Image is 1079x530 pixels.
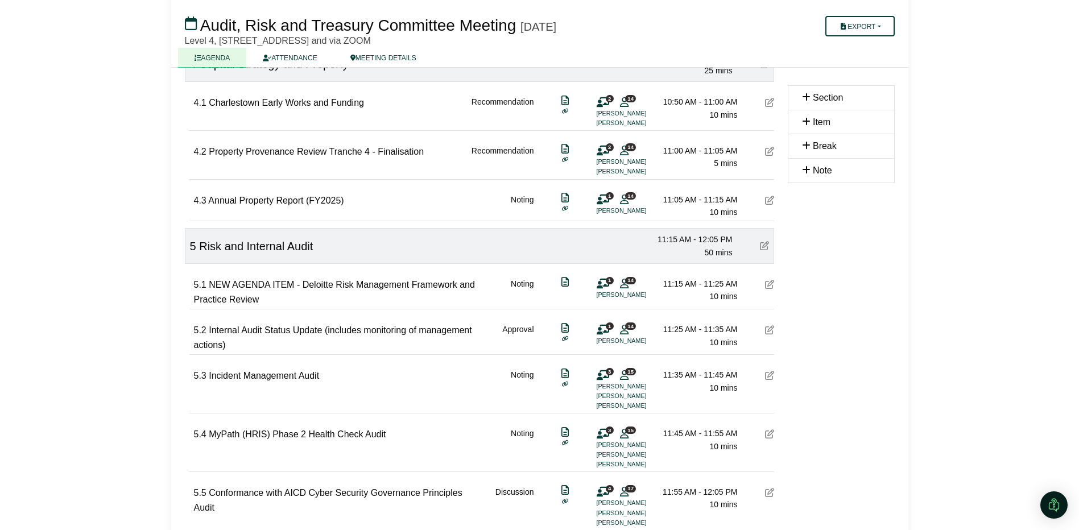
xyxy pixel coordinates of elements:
span: 15 [625,427,636,434]
span: 1 [606,322,614,330]
span: Incident Management Audit [209,371,319,380]
span: Break [813,141,837,151]
div: 11:15 AM - 11:25 AM [658,278,738,290]
span: 2 [606,95,614,102]
span: 4.1 [194,98,206,107]
li: [PERSON_NAME] [597,382,682,391]
div: Recommendation [472,96,534,128]
div: 11:55 AM - 12:05 PM [658,486,738,498]
span: 3 [606,368,614,375]
span: Annual Property Report (FY2025) [208,196,344,205]
button: Export [825,16,894,36]
li: [PERSON_NAME] [597,391,682,401]
span: 15 [625,368,636,375]
span: 5.1 [194,280,206,289]
div: Open Intercom Messenger [1040,491,1068,519]
div: Noting [511,278,534,307]
span: MyPath (HRIS) Phase 2 Health Check Audit [209,429,386,439]
a: MEETING DETAILS [334,48,433,68]
span: 14 [625,95,636,102]
span: Risk and Internal Audit [199,240,313,252]
div: 11:15 AM - 12:05 PM [653,233,733,246]
span: 5 [190,240,196,252]
span: 10 mins [709,442,737,451]
div: Approval [502,323,534,352]
li: [PERSON_NAME] [597,498,682,508]
span: 4.2 [194,147,206,156]
span: Audit, Risk and Treasury Committee Meeting [200,16,516,34]
span: Capital Strategy and Property [199,58,348,71]
span: 4 [190,58,196,71]
div: 10:50 AM - 11:00 AM [658,96,738,108]
div: 11:00 AM - 11:05 AM [658,144,738,157]
span: Internal Audit Status Update (includes monitoring of management actions) [194,325,472,350]
span: 10 mins [709,338,737,347]
div: 11:05 AM - 11:15 AM [658,193,738,206]
span: 14 [625,192,636,200]
li: [PERSON_NAME] [597,518,682,528]
li: [PERSON_NAME] [597,440,682,450]
li: [PERSON_NAME] [597,508,682,518]
span: 14 [625,143,636,151]
li: [PERSON_NAME] [597,118,682,128]
span: Conformance with AICD Cyber Security Governance Principles Audit [194,488,462,512]
div: Noting [511,427,534,469]
span: 14 [625,322,636,330]
div: Recommendation [472,144,534,177]
span: 5 mins [714,159,737,168]
li: [PERSON_NAME] [597,109,682,118]
li: [PERSON_NAME] [597,450,682,459]
div: 11:45 AM - 11:55 AM [658,427,738,440]
span: 10 mins [709,208,737,217]
span: NEW AGENDA ITEM - Deloitte Risk Management Framework and Practice Review [194,280,475,304]
a: AGENDA [178,48,247,68]
span: Item [813,117,830,127]
span: 17 [625,485,636,492]
li: [PERSON_NAME] [597,401,682,411]
span: 10 mins [709,292,737,301]
span: 5.2 [194,325,206,335]
span: Section [813,93,843,102]
li: [PERSON_NAME] [597,290,682,300]
span: 4.3 [194,196,206,205]
span: 4 [606,485,614,492]
span: 3 [606,427,614,434]
span: 5.4 [194,429,206,439]
span: Charlestown Early Works and Funding [209,98,364,107]
div: [DATE] [520,20,556,34]
span: 5.3 [194,371,206,380]
li: [PERSON_NAME] [597,167,682,176]
span: 50 mins [704,248,732,257]
div: Noting [511,368,534,411]
a: ATTENDANCE [246,48,333,68]
span: 1 [606,192,614,200]
li: [PERSON_NAME] [597,157,682,167]
span: 10 mins [709,383,737,392]
span: 14 [625,277,636,284]
div: 11:35 AM - 11:45 AM [658,368,738,381]
span: 25 mins [704,66,732,75]
li: [PERSON_NAME] [597,336,682,346]
span: 10 mins [709,500,737,509]
span: 10 mins [709,110,737,119]
div: Noting [511,193,534,219]
span: Property Provenance Review Tranche 4 - Finalisation [209,147,424,156]
li: [PERSON_NAME] [597,206,682,216]
span: 2 [606,143,614,151]
span: 1 [606,277,614,284]
div: 11:25 AM - 11:35 AM [658,323,738,336]
span: 5.5 [194,488,206,498]
span: Level 4, [STREET_ADDRESS] and via ZOOM [185,36,371,45]
span: Note [813,165,832,175]
li: [PERSON_NAME] [597,459,682,469]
